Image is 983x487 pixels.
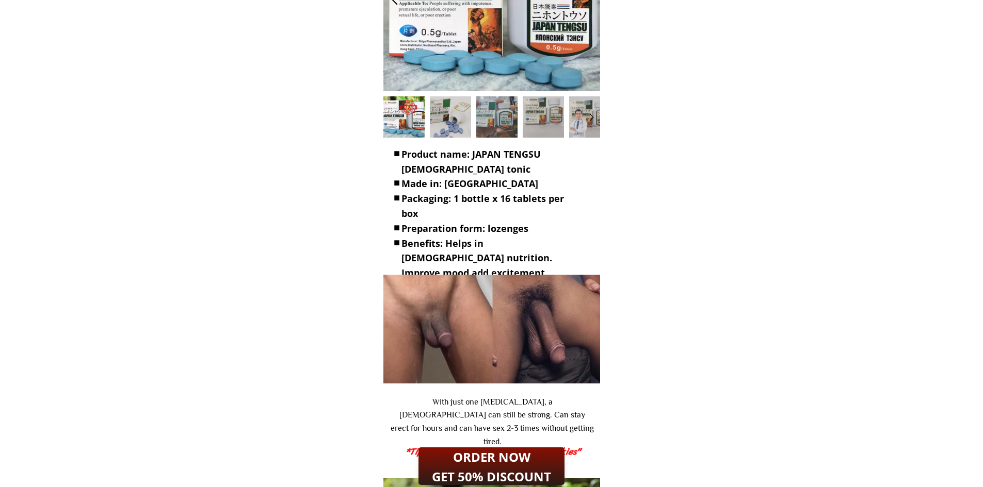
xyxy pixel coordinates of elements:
span: Made in: [GEOGRAPHIC_DATA] [401,177,538,190]
span: Benefits: Helps in [DEMOGRAPHIC_DATA] nutrition. Improve mood add excitement [401,237,552,279]
span: Packaging: 1 bottle x 16 tablets per box [401,192,564,220]
div: With just one [MEDICAL_DATA], a [DEMOGRAPHIC_DATA] can still be strong. Can stay erect for hours ... [390,396,594,448]
span: Product name: JAPAN TENGSU [DEMOGRAPHIC_DATA] tonic [401,148,541,175]
h2: ORDER NOW GET 50% DISCOUNT [426,447,557,487]
span: Preparation form: lozenges [401,222,528,234]
div: *Tips for the heroine to "take to the skies" from an adult film expert. [395,444,590,474]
